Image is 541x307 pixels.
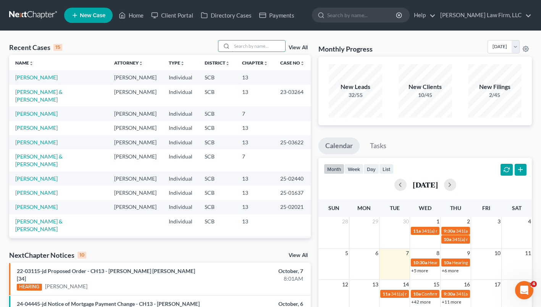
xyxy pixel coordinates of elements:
a: Typeunfold_more [169,60,185,66]
td: Individual [163,214,199,236]
a: [PERSON_NAME] [15,189,58,196]
td: [PERSON_NAME] [108,70,163,84]
td: SCB [199,107,236,121]
a: Help [410,8,436,22]
a: Chapterunfold_more [242,60,268,66]
a: View All [289,253,308,258]
td: [PERSON_NAME] [108,85,163,107]
a: [PERSON_NAME] & [PERSON_NAME] [15,218,63,232]
input: Search by name... [232,40,285,52]
span: Tue [390,205,400,211]
div: October, 7 [213,267,303,275]
a: +11 more [442,299,461,305]
span: 341(a) meeting for [PERSON_NAME] [456,228,530,234]
td: Individual [163,171,199,186]
a: [PERSON_NAME] & [PERSON_NAME] [15,89,63,103]
span: Confirmation Hearing for [PERSON_NAME] [421,291,509,297]
td: SCB [199,186,236,200]
span: 6 [375,249,379,258]
i: unfold_more [139,61,143,66]
span: 341(a) meeting for [PERSON_NAME] & [PERSON_NAME] [391,291,505,297]
td: 13 [236,171,274,186]
span: 5 [344,249,349,258]
a: Directory Cases [197,8,255,22]
a: [PERSON_NAME] [15,110,58,117]
a: Districtunfold_more [205,60,230,66]
span: Mon [357,205,371,211]
h2: [DATE] [413,181,438,189]
a: Tasks [363,137,393,154]
td: 23-03264 [274,85,311,107]
span: 341(a) meeting for [PERSON_NAME] [456,291,530,297]
div: 15 [53,44,62,51]
span: 11a [383,291,390,297]
span: Wed [419,205,431,211]
div: 2/45 [468,91,522,99]
a: 22-03115-jd Proposed Order - CH13 - [PERSON_NAME] [PERSON_NAME] [34] [17,268,195,282]
div: New Leads [329,82,382,91]
td: 25-03622 [274,135,311,149]
span: Sun [328,205,339,211]
td: Individual [163,200,199,214]
a: Payments [255,8,298,22]
div: NextChapter Notices [9,250,86,260]
span: 15 [433,280,440,289]
a: [PERSON_NAME] & [PERSON_NAME] [15,153,63,167]
td: SCB [199,171,236,186]
a: [PERSON_NAME] Law Firm, LLC [436,8,531,22]
a: Nameunfold_more [15,60,34,66]
span: 10a [444,236,451,242]
a: +5 more [411,268,428,273]
div: HEARING [17,284,42,291]
span: 1 [436,217,440,226]
button: week [344,164,363,174]
td: SCB [199,236,236,258]
span: 341(a) meeting for [PERSON_NAME] [452,236,526,242]
a: [PERSON_NAME] [15,204,58,210]
a: Case Nounfold_more [280,60,305,66]
i: unfold_more [225,61,230,66]
span: 28 [341,217,349,226]
span: 14 [402,280,410,289]
td: 13 [236,85,274,107]
input: Search by name... [327,8,397,22]
span: 4 [531,281,537,287]
span: 29 [371,217,379,226]
span: 341(a) meeting for [PERSON_NAME] [421,228,495,234]
td: [PERSON_NAME] [108,135,163,149]
i: unfold_more [29,61,34,66]
a: +6 more [442,268,459,273]
td: Individual [163,70,199,84]
i: unfold_more [263,61,268,66]
span: 30 [402,217,410,226]
td: 13 [236,200,274,214]
td: [PERSON_NAME] [108,186,163,200]
button: list [379,164,394,174]
td: SCB [199,70,236,84]
span: 10a [444,260,451,265]
span: 11 [524,249,532,258]
a: View All [289,45,308,50]
td: [PERSON_NAME] [108,107,163,121]
td: Individual [163,149,199,171]
td: 25-02440 [274,171,311,186]
span: 9 [466,249,471,258]
td: Individual [163,107,199,121]
span: Thu [450,205,461,211]
td: Individual [163,236,199,258]
span: Sat [512,205,522,211]
div: 8:01AM [213,275,303,283]
td: [PERSON_NAME] [108,200,163,214]
h3: Monthly Progress [318,44,373,53]
td: 13 [236,70,274,84]
a: [PERSON_NAME] [15,139,58,145]
iframe: Intercom live chat [515,281,533,299]
td: SCB [199,214,236,236]
span: 16 [463,280,471,289]
a: [PERSON_NAME] [45,283,87,290]
span: 10:30a [413,260,427,265]
span: 17 [494,280,501,289]
td: 7 [236,107,274,121]
a: Client Portal [147,8,197,22]
i: unfold_more [180,61,185,66]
